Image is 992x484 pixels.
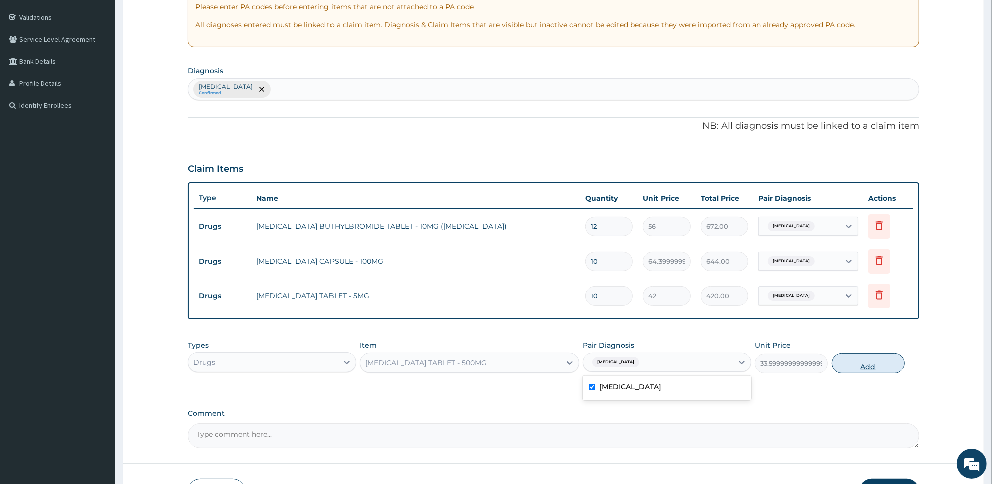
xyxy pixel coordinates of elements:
label: Pair Diagnosis [583,340,634,350]
p: All diagnoses entered must be linked to a claim item. Diagnosis & Claim Items that are visible bu... [195,20,912,30]
p: Please enter PA codes before entering items that are not attached to a PA code [195,2,912,12]
span: remove selection option [257,85,266,94]
p: NB: All diagnosis must be linked to a claim item [188,120,919,133]
div: Minimize live chat window [164,5,188,29]
th: Unit Price [638,188,696,208]
h3: Claim Items [188,164,243,175]
span: [MEDICAL_DATA] [768,256,815,266]
img: d_794563401_company_1708531726252_794563401 [19,50,41,75]
small: Confirmed [199,91,253,96]
th: Actions [863,188,913,208]
p: [MEDICAL_DATA] [199,83,253,91]
span: [MEDICAL_DATA] [592,357,639,367]
button: Add [832,353,905,373]
th: Quantity [580,188,638,208]
th: Type [194,189,251,207]
th: Name [251,188,580,208]
th: Total Price [696,188,753,208]
label: Types [188,341,209,350]
td: [MEDICAL_DATA] BUTHYLBROMIDE TABLET - 10MG ([MEDICAL_DATA]) [251,216,580,236]
textarea: Type your message and hit 'Enter' [5,274,191,309]
td: [MEDICAL_DATA] CAPSULE - 100MG [251,251,580,271]
span: [MEDICAL_DATA] [768,221,815,231]
label: Unit Price [755,340,791,350]
label: Diagnosis [188,66,223,76]
label: [MEDICAL_DATA] [599,382,662,392]
label: Item [360,340,377,350]
th: Pair Diagnosis [753,188,863,208]
label: Comment [188,409,919,418]
td: [MEDICAL_DATA] TABLET - 5MG [251,286,580,306]
td: Drugs [194,217,251,236]
span: [MEDICAL_DATA] [768,291,815,301]
div: [MEDICAL_DATA] TABLET - 500MG [365,358,487,368]
span: We're online! [58,126,138,227]
td: Drugs [194,252,251,271]
div: Chat with us now [52,56,168,69]
div: Drugs [193,357,215,367]
td: Drugs [194,287,251,305]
